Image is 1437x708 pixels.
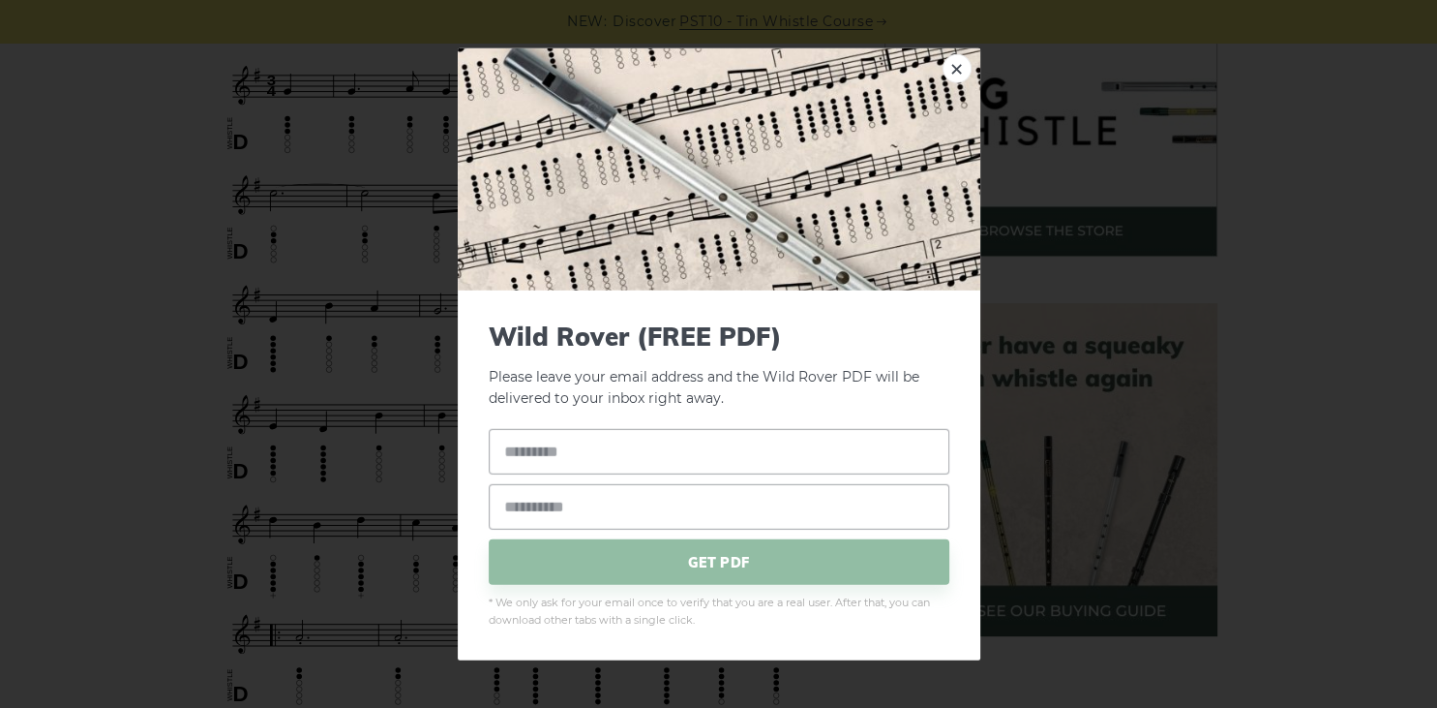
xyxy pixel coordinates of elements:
span: Wild Rover (FREE PDF) [489,321,949,351]
img: Tin Whistle Tab Preview [458,47,980,290]
a: × [943,53,972,82]
span: GET PDF [489,539,949,585]
p: Please leave your email address and the Wild Rover PDF will be delivered to your inbox right away. [489,321,949,410]
span: * We only ask for your email once to verify that you are a real user. After that, you can downloa... [489,595,949,630]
